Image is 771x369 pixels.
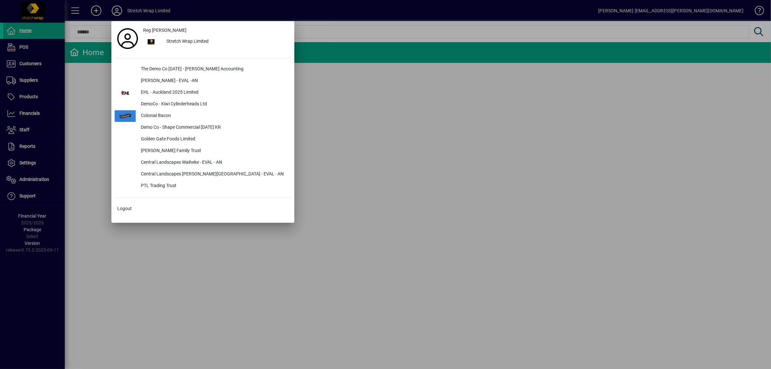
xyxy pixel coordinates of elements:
div: Central Landscapes [PERSON_NAME][GEOGRAPHIC_DATA] - EVAL - AN [136,169,291,180]
button: Central Landscapes Waiheke - EVAL - AN [115,157,291,169]
div: EHL - Auckland 2025 Limited [136,87,291,99]
button: Golden Gate Foods Limited [115,134,291,145]
button: Central Landscapes [PERSON_NAME][GEOGRAPHIC_DATA] - EVAL - AN [115,169,291,180]
a: Profile [115,33,141,44]
div: DemoCo - Kiwi Cylinderheads Ltd [136,99,291,110]
button: [PERSON_NAME] - EVAL -AN [115,75,291,87]
div: [PERSON_NAME] - EVAL -AN [136,75,291,87]
button: PTL Trading Trust [115,180,291,192]
div: Stretch Wrap Limited [161,36,291,48]
button: EHL - Auckland 2025 Limited [115,87,291,99]
div: Demo Co - Shape Commercial [DATE] KR [136,122,291,134]
div: PTL Trading Trust [136,180,291,192]
span: Logout [117,205,132,212]
div: Colonial Bacon [136,110,291,122]
div: The Demo Co [DATE] - [PERSON_NAME] Accounting [136,64,291,75]
button: DemoCo - Kiwi Cylinderheads Ltd [115,99,291,110]
button: Stretch Wrap Limited [141,36,291,48]
button: Colonial Bacon [115,110,291,122]
span: Reg [PERSON_NAME] [143,27,187,34]
div: Central Landscapes Waiheke - EVAL - AN [136,157,291,169]
button: Demo Co - Shape Commercial [DATE] KR [115,122,291,134]
a: Reg [PERSON_NAME] [141,24,291,36]
button: [PERSON_NAME] Family Trust [115,145,291,157]
div: Golden Gate Foods Limited [136,134,291,145]
button: Logout [115,203,291,214]
button: The Demo Co [DATE] - [PERSON_NAME] Accounting [115,64,291,75]
div: [PERSON_NAME] Family Trust [136,145,291,157]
